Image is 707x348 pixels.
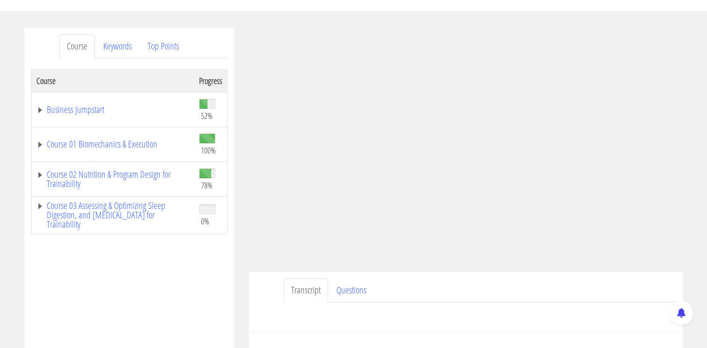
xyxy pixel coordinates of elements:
a: Course 02 Nutrition & Program Design for Trainability [36,170,190,188]
th: Course [31,70,194,92]
a: Course [59,35,95,58]
a: Course 01 Biomechanics & Execution [36,139,190,149]
th: Progress [194,70,228,92]
a: Course 03 Assessing & Optimizing Sleep Digestion, and [MEDICAL_DATA] for Trainability [36,201,190,229]
span: 78% [201,180,213,190]
span: 0% [201,216,209,226]
span: 100% [201,145,216,155]
a: Business Jumpstart [36,105,190,114]
span: 52% [201,111,213,121]
a: Keywords [96,35,139,58]
a: Questions [329,278,374,302]
a: Top Points [140,35,186,58]
a: Transcript [284,278,328,302]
